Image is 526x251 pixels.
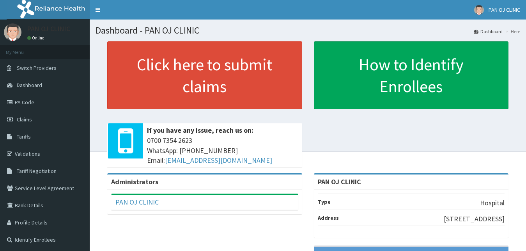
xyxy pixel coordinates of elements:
[17,64,57,71] span: Switch Providers
[147,135,298,166] span: 0700 7354 2623 WhatsApp: [PHONE_NUMBER] Email:
[318,198,331,205] b: Type
[17,116,32,123] span: Claims
[27,25,70,32] p: PAN OJ CLINIC
[17,133,31,140] span: Tariffs
[17,167,57,174] span: Tariff Negotiation
[111,177,158,186] b: Administrators
[474,28,503,35] a: Dashboard
[4,23,21,41] img: User Image
[107,41,302,109] a: Click here to submit claims
[474,5,484,15] img: User Image
[318,214,339,221] b: Address
[480,198,505,208] p: Hospital
[444,214,505,224] p: [STREET_ADDRESS]
[147,126,253,135] b: If you have any issue, reach us on:
[165,156,272,165] a: [EMAIL_ADDRESS][DOMAIN_NAME]
[17,82,42,89] span: Dashboard
[503,28,520,35] li: Here
[314,41,509,109] a: How to Identify Enrollees
[27,35,46,41] a: Online
[318,177,361,186] strong: PAN OJ CLINIC
[489,6,520,13] span: PAN OJ CLINIC
[115,198,159,206] a: PAN OJ CLINIC
[96,25,520,36] h1: Dashboard - PAN OJ CLINIC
